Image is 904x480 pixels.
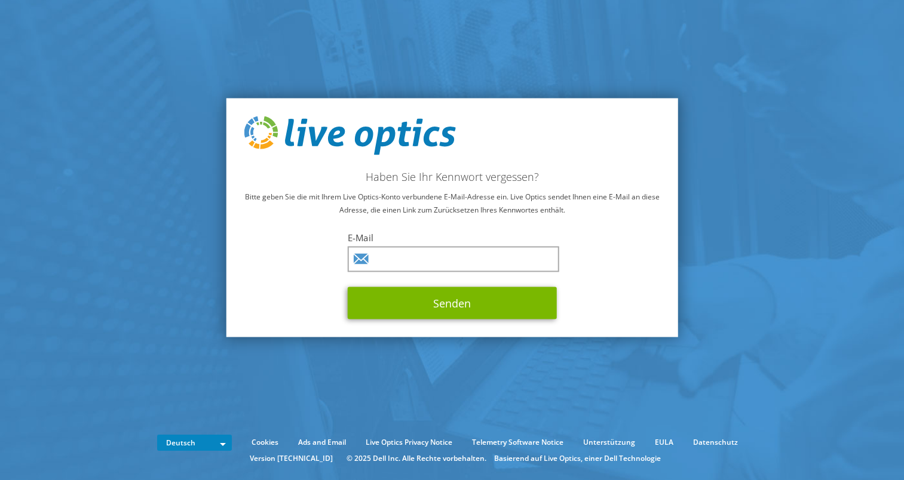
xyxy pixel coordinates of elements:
[348,287,557,319] button: Senden
[684,436,747,449] a: Datenschutz
[348,232,557,244] label: E-Mail
[646,436,682,449] a: EULA
[574,436,644,449] a: Unterstützung
[357,436,461,449] a: Live Optics Privacy Notice
[244,190,660,217] p: Bitte geben Sie die mit Ihrem Live Optics-Konto verbundene E-Mail-Adresse ein. Live Optics sendet...
[463,436,572,449] a: Telemetry Software Notice
[289,436,355,449] a: Ads and Email
[243,436,287,449] a: Cookies
[244,170,660,183] h2: Haben Sie Ihr Kennwort vergessen?
[244,452,339,465] li: Version [TECHNICAL_ID]
[494,452,661,465] li: Basierend auf Live Optics, einer Dell Technologie
[341,452,492,465] li: © 2025 Dell Inc. Alle Rechte vorbehalten.
[244,116,455,155] img: live_optics_svg.svg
